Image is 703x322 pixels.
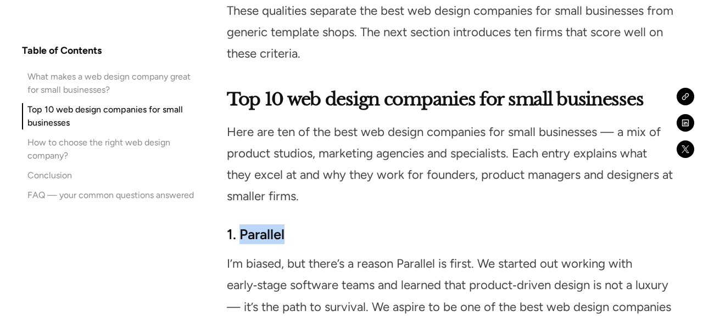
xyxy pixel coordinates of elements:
strong: Top 10 web design companies for small businesses [227,88,644,110]
div: How to choose the right web design company? [27,136,196,162]
a: Conclusion [22,169,196,182]
a: What makes a web design company great for small businesses? [22,70,196,97]
div: What makes a web design company great for small businesses? [27,70,196,97]
a: Top 10 web design companies for small businesses [22,103,196,129]
div: Top 10 web design companies for small businesses [27,103,196,129]
h4: Table of Contents [22,44,102,57]
p: Here are ten of the best web design companies for small businesses — a mix of product studios, ma... [227,121,674,207]
strong: 1. Parallel [227,226,284,242]
a: How to choose the right web design company? [22,136,196,162]
div: Conclusion [27,169,72,182]
div: FAQ — your common questions answered [27,189,194,202]
a: FAQ — your common questions answered [22,189,196,202]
